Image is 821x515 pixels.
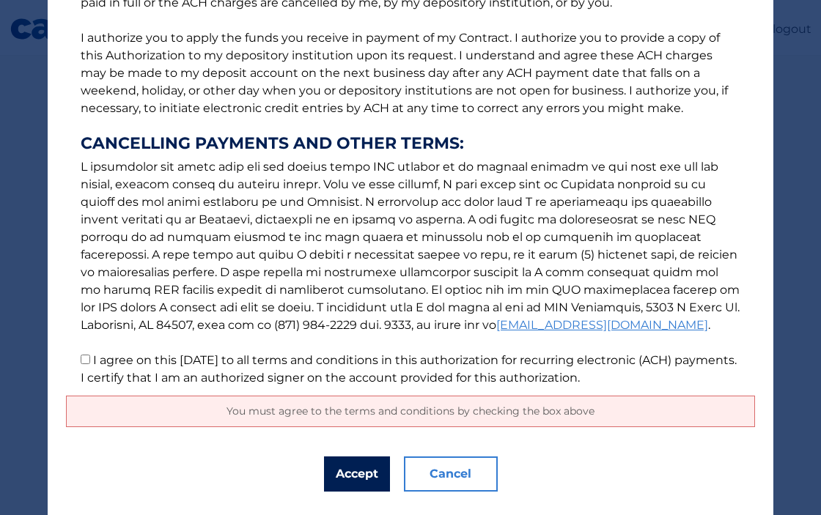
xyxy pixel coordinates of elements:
[496,318,708,332] a: [EMAIL_ADDRESS][DOMAIN_NAME]
[404,456,498,492] button: Cancel
[324,456,390,492] button: Accept
[81,135,740,152] strong: CANCELLING PAYMENTS AND OTHER TERMS:
[227,404,594,418] span: You must agree to the terms and conditions by checking the box above
[81,353,737,385] label: I agree on this [DATE] to all terms and conditions in this authorization for recurring electronic...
